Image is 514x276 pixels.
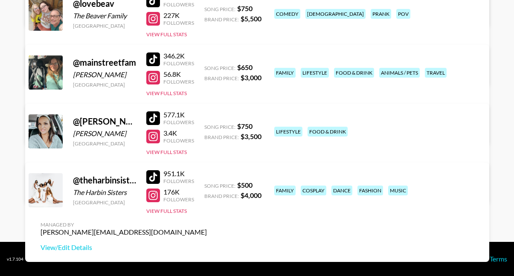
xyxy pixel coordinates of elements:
div: cosplay [301,186,326,195]
div: Followers [163,78,194,85]
div: family [274,186,296,195]
div: animals / pets [379,68,420,78]
a: Terms [490,255,507,263]
span: Brand Price: [204,75,239,81]
strong: $ 650 [237,63,253,71]
div: [PERSON_NAME] [73,129,136,138]
div: food & drink [334,68,374,78]
span: Brand Price: [204,16,239,23]
span: Song Price: [204,6,235,12]
div: @ [PERSON_NAME].ohno [73,116,136,127]
div: @ mainstreetfam [73,57,136,68]
div: Managed By [41,221,207,228]
div: fashion [357,186,383,195]
div: [GEOGRAPHIC_DATA] [73,23,136,29]
button: View Full Stats [146,31,187,38]
div: [GEOGRAPHIC_DATA] [73,81,136,88]
button: View Full Stats [146,208,187,214]
strong: $ 500 [237,181,253,189]
div: [GEOGRAPHIC_DATA] [73,199,136,206]
div: family [274,68,296,78]
div: comedy [274,9,300,19]
div: lifestyle [301,68,329,78]
div: 227K [163,11,194,20]
strong: $ 4,000 [241,191,261,199]
a: View/Edit Details [41,243,207,252]
button: View Full Stats [146,90,187,96]
div: music [388,186,408,195]
div: [PERSON_NAME] [73,70,136,79]
div: food & drink [308,127,348,137]
div: [GEOGRAPHIC_DATA] [73,140,136,147]
div: lifestyle [274,127,302,137]
div: dance [331,186,352,195]
strong: $ 750 [237,122,253,130]
div: 346.2K [163,52,194,60]
div: The Harbin Sisters [73,188,136,197]
strong: $ 5,500 [241,15,261,23]
div: Followers [163,178,194,184]
div: Followers [163,20,194,26]
div: @ theharbinsisters [73,175,136,186]
div: 176K [163,188,194,196]
strong: $ 3,500 [241,132,261,140]
strong: $ 3,000 [241,73,261,81]
div: prank [371,9,391,19]
div: Followers [163,1,194,8]
div: 3.4K [163,129,194,137]
div: v 1.7.104 [7,256,23,262]
strong: $ 750 [237,4,253,12]
div: travel [425,68,447,78]
button: View Full Stats [146,149,187,155]
div: 577.1K [163,110,194,119]
span: Song Price: [204,124,235,130]
div: The Beaver Family [73,12,136,20]
span: Brand Price: [204,193,239,199]
div: Followers [163,137,194,144]
span: Song Price: [204,183,235,189]
div: Followers [163,60,194,67]
span: Brand Price: [204,134,239,140]
div: 951.1K [163,169,194,178]
div: [PERSON_NAME][EMAIL_ADDRESS][DOMAIN_NAME] [41,228,207,236]
span: Song Price: [204,65,235,71]
div: [DEMOGRAPHIC_DATA] [305,9,366,19]
div: 56.8K [163,70,194,78]
div: Followers [163,119,194,125]
div: Followers [163,196,194,203]
div: pov [396,9,410,19]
